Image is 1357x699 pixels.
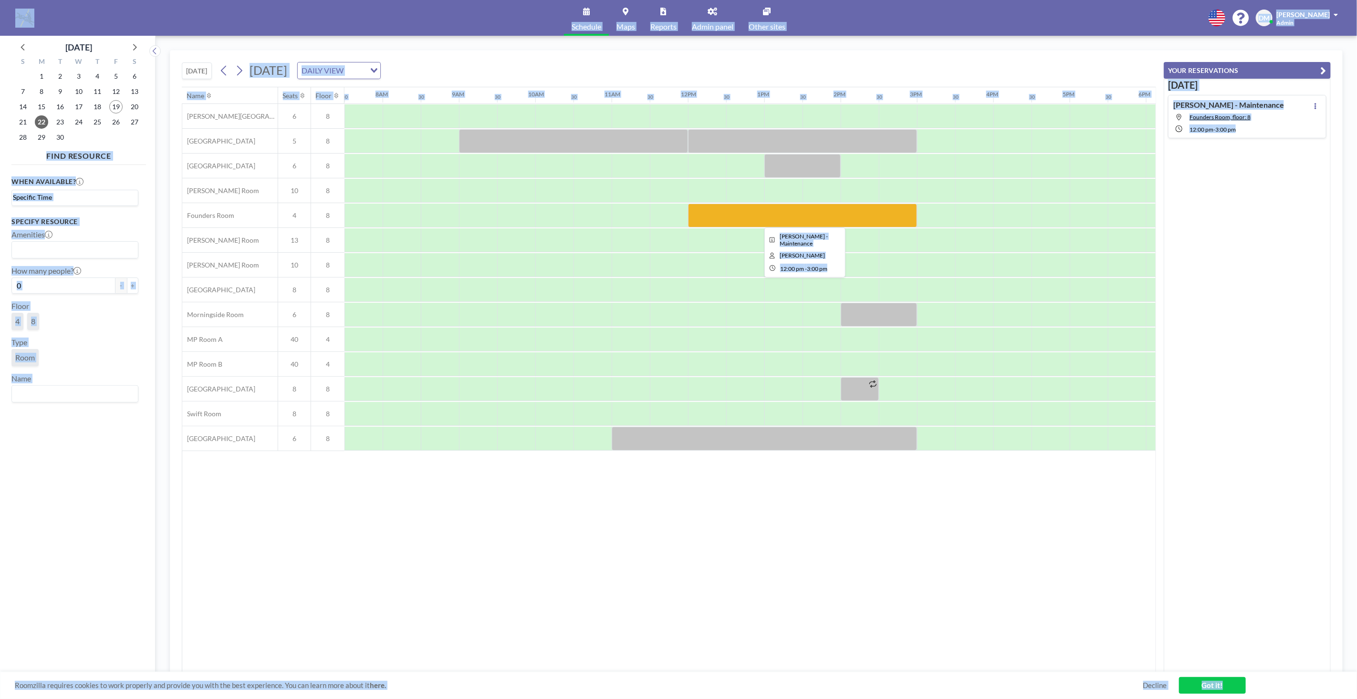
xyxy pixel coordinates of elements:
[807,265,827,272] span: 3:00 PM
[1276,19,1294,26] span: Admin
[13,388,133,400] input: Search for option
[11,301,29,311] label: Floor
[1179,677,1246,694] a: Got it!
[16,131,30,144] span: Sunday, September 28, 2025
[72,100,85,113] span: Wednesday, September 17, 2025
[12,242,138,258] div: Search for option
[16,100,30,113] span: Sunday, September 14, 2025
[72,115,85,129] span: Wednesday, September 24, 2025
[1029,94,1035,100] div: 30
[724,94,730,100] div: 30
[13,192,133,203] input: Search for option
[647,94,653,100] div: 30
[53,70,67,83] span: Tuesday, September 2, 2025
[1164,62,1331,79] button: YOUR RESERVATIONS
[692,23,733,31] span: Admin panel
[342,94,348,100] div: 30
[572,23,601,31] span: Schedule
[910,91,922,98] div: 3PM
[11,230,52,239] label: Amenities
[16,85,30,98] span: Sunday, September 7, 2025
[72,85,85,98] span: Wednesday, September 10, 2025
[311,286,344,294] span: 8
[495,94,501,100] div: 30
[1190,126,1213,133] span: 12:00 PM
[757,91,769,98] div: 1PM
[14,56,32,69] div: S
[109,70,123,83] span: Friday, September 5, 2025
[278,286,311,294] span: 8
[16,115,30,129] span: Sunday, September 21, 2025
[182,211,234,220] span: Founders Room
[1259,14,1270,22] span: DM
[109,85,123,98] span: Friday, September 12, 2025
[128,85,141,98] span: Saturday, September 13, 2025
[1173,100,1284,110] h4: [PERSON_NAME] - Maintenance
[109,115,123,129] span: Friday, September 26, 2025
[31,317,35,326] span: 8
[298,62,380,79] div: Search for option
[35,85,48,98] span: Monday, September 8, 2025
[877,94,882,100] div: 30
[128,70,141,83] span: Saturday, September 6, 2025
[106,56,125,69] div: F
[1168,79,1326,91] h3: [DATE]
[376,91,388,98] div: 8AM
[1276,10,1330,19] span: [PERSON_NAME]
[605,91,620,98] div: 11AM
[278,186,311,195] span: 10
[128,115,141,129] span: Saturday, September 27, 2025
[418,94,424,100] div: 30
[35,100,48,113] span: Monday, September 15, 2025
[953,94,959,100] div: 30
[182,261,259,269] span: [PERSON_NAME] Room
[616,23,635,31] span: Maps
[182,335,223,344] span: MP Room A
[35,115,48,129] span: Monday, September 22, 2025
[1106,94,1111,100] div: 30
[11,338,27,347] label: Type
[11,217,138,226] h3: Specify resource
[311,186,344,195] span: 8
[311,360,344,369] span: 4
[53,115,67,129] span: Tuesday, September 23, 2025
[109,100,123,113] span: Friday, September 19, 2025
[311,335,344,344] span: 4
[278,310,311,319] span: 6
[65,41,92,54] div: [DATE]
[346,64,365,77] input: Search for option
[278,385,311,393] span: 8
[452,91,464,98] div: 9AM
[182,360,222,369] span: MP Room B
[1215,126,1236,133] span: 3:00 PM
[370,681,386,689] a: here.
[15,353,35,362] span: Room
[311,137,344,145] span: 8
[11,147,146,161] h4: FIND RESOURCE
[91,70,104,83] span: Thursday, September 4, 2025
[528,91,544,98] div: 10AM
[182,137,255,145] span: [GEOGRAPHIC_DATA]
[800,94,806,100] div: 30
[311,410,344,418] span: 8
[51,56,70,69] div: T
[283,92,298,100] div: Seats
[32,56,51,69] div: M
[278,211,311,220] span: 4
[182,186,259,195] span: [PERSON_NAME] Room
[278,236,311,245] span: 13
[571,94,577,100] div: 30
[15,317,20,326] span: 4
[91,115,104,129] span: Thursday, September 25, 2025
[650,23,677,31] span: Reports
[780,233,828,247] span: McLean - Maintenance
[127,278,138,294] button: +
[182,162,255,170] span: [GEOGRAPHIC_DATA]
[1063,91,1075,98] div: 5PM
[278,335,311,344] span: 40
[53,100,67,113] span: Tuesday, September 16, 2025
[1190,113,1251,121] span: Founders Room, floor: 8
[11,266,81,276] label: How many people?
[780,265,804,272] span: 12:00 PM
[91,100,104,113] span: Thursday, September 18, 2025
